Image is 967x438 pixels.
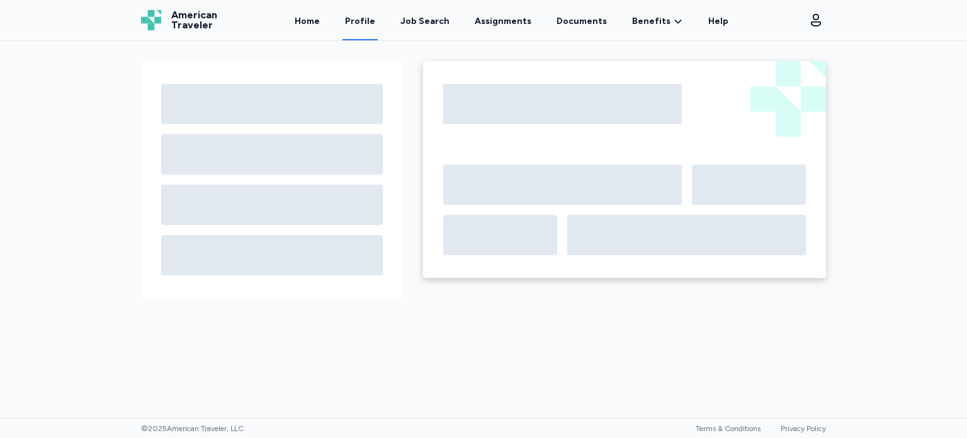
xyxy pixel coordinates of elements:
a: Terms & Conditions [696,424,761,433]
a: Privacy Policy [781,424,826,433]
span: American Traveler [171,10,217,30]
a: Profile [342,1,378,40]
div: Job Search [400,15,450,28]
span: © 2025 American Traveler, LLC [141,424,244,434]
img: Logo [141,10,161,30]
a: Benefits [632,15,683,28]
span: Benefits [632,15,670,28]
